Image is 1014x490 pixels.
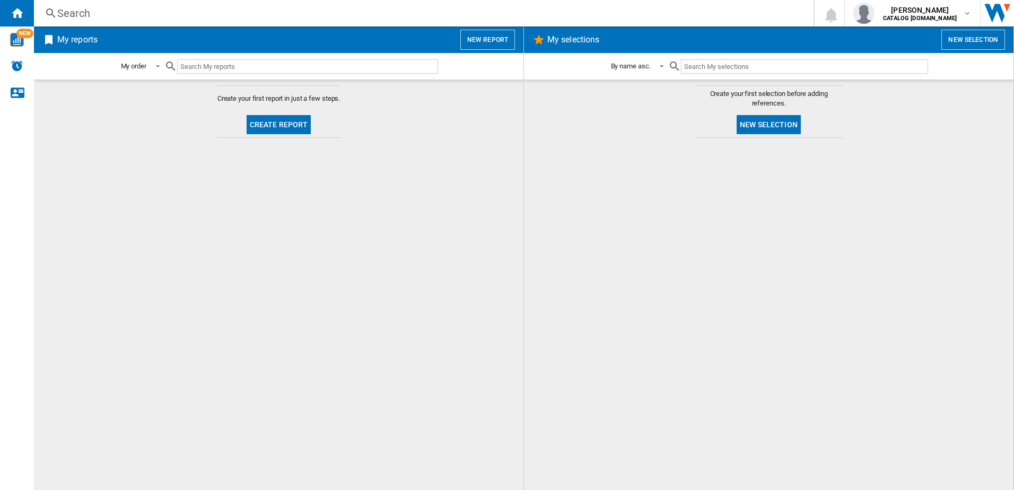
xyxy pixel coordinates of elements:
[737,115,801,134] button: New selection
[460,30,515,50] button: New report
[16,29,33,38] span: NEW
[247,115,311,134] button: Create report
[11,59,23,72] img: alerts-logo.svg
[55,30,100,50] h2: My reports
[177,59,438,74] input: Search My reports
[883,15,957,22] b: CATALOG [DOMAIN_NAME]
[611,62,651,70] div: By name asc.
[545,30,601,50] h2: My selections
[121,62,146,70] div: My order
[10,33,24,47] img: wise-card.svg
[695,89,843,108] span: Create your first selection before adding references.
[853,3,875,24] img: profile.jpg
[883,5,957,15] span: [PERSON_NAME]
[681,59,928,74] input: Search My selections
[217,94,340,103] span: Create your first report in just a few steps.
[57,6,786,21] div: Search
[941,30,1005,50] button: New selection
